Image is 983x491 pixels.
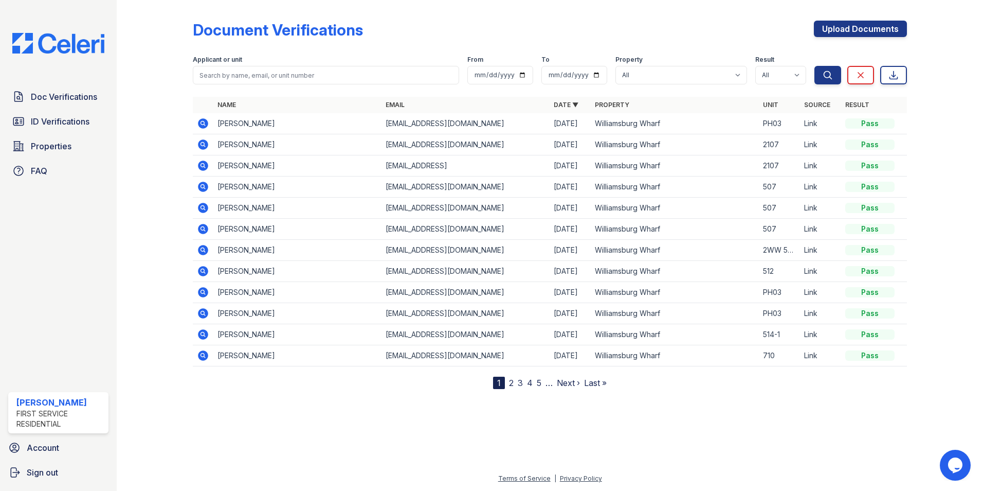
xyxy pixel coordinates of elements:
[381,324,550,345] td: [EMAIL_ADDRESS][DOMAIN_NAME]
[804,101,830,109] a: Source
[759,282,800,303] td: PH03
[591,324,759,345] td: Williamsburg Wharf
[381,282,550,303] td: [EMAIL_ADDRESS][DOMAIN_NAME]
[550,345,591,366] td: [DATE]
[845,161,895,171] div: Pass
[8,136,108,156] a: Properties
[27,466,58,479] span: Sign out
[800,177,841,198] td: Link
[845,118,895,129] div: Pass
[467,56,483,64] label: From
[591,155,759,177] td: Williamsburg Wharf
[845,308,895,319] div: Pass
[845,224,895,234] div: Pass
[591,240,759,261] td: Williamsburg Wharf
[554,101,578,109] a: Date ▼
[550,240,591,261] td: [DATE]
[759,219,800,240] td: 507
[940,450,973,481] iframe: chat widget
[800,282,841,303] td: Link
[16,409,104,429] div: First Service Residential
[381,177,550,198] td: [EMAIL_ADDRESS][DOMAIN_NAME]
[16,396,104,409] div: [PERSON_NAME]
[193,56,242,64] label: Applicant or unit
[381,219,550,240] td: [EMAIL_ADDRESS][DOMAIN_NAME]
[845,139,895,150] div: Pass
[550,177,591,198] td: [DATE]
[545,377,553,389] span: …
[800,261,841,282] td: Link
[27,442,59,454] span: Account
[800,198,841,219] td: Link
[213,198,381,219] td: [PERSON_NAME]
[591,261,759,282] td: Williamsburg Wharf
[759,198,800,219] td: 507
[217,101,236,109] a: Name
[591,303,759,324] td: Williamsburg Wharf
[31,91,97,103] span: Doc Verifications
[381,345,550,366] td: [EMAIL_ADDRESS][DOMAIN_NAME]
[845,287,895,297] div: Pass
[213,134,381,155] td: [PERSON_NAME]
[759,134,800,155] td: 2107
[560,475,602,482] a: Privacy Policy
[537,378,541,388] a: 5
[381,134,550,155] td: [EMAIL_ADDRESS][DOMAIN_NAME]
[845,245,895,255] div: Pass
[845,101,869,109] a: Result
[8,161,108,181] a: FAQ
[550,303,591,324] td: [DATE]
[4,33,113,54] img: CE_Logo_Blue-a8612792a0a2168367f1c8372b55b34899dd931a85d93a1a3d3e32e68fde9ad4.png
[550,324,591,345] td: [DATE]
[557,378,580,388] a: Next ›
[550,282,591,303] td: [DATE]
[759,345,800,366] td: 710
[213,303,381,324] td: [PERSON_NAME]
[509,378,514,388] a: 2
[845,329,895,340] div: Pass
[591,282,759,303] td: Williamsburg Wharf
[755,56,774,64] label: Result
[381,303,550,324] td: [EMAIL_ADDRESS][DOMAIN_NAME]
[759,240,800,261] td: 2WW 520
[615,56,643,64] label: Property
[550,198,591,219] td: [DATE]
[386,101,405,109] a: Email
[591,134,759,155] td: Williamsburg Wharf
[845,182,895,192] div: Pass
[800,113,841,134] td: Link
[584,378,607,388] a: Last »
[591,113,759,134] td: Williamsburg Wharf
[550,155,591,177] td: [DATE]
[759,261,800,282] td: 512
[554,475,556,482] div: |
[550,134,591,155] td: [DATE]
[518,378,523,388] a: 3
[8,86,108,107] a: Doc Verifications
[4,462,113,483] a: Sign out
[493,377,505,389] div: 1
[800,324,841,345] td: Link
[845,203,895,213] div: Pass
[759,324,800,345] td: 514-1
[541,56,550,64] label: To
[759,177,800,198] td: 507
[527,378,533,388] a: 4
[845,350,895,361] div: Pass
[193,66,459,84] input: Search by name, email, or unit number
[31,140,71,152] span: Properties
[763,101,778,109] a: Unit
[591,198,759,219] td: Williamsburg Wharf
[814,21,907,37] a: Upload Documents
[31,165,47,177] span: FAQ
[800,134,841,155] td: Link
[759,303,800,324] td: PH03
[591,345,759,366] td: Williamsburg Wharf
[213,240,381,261] td: [PERSON_NAME]
[381,155,550,177] td: [EMAIL_ADDRESS]
[213,177,381,198] td: [PERSON_NAME]
[550,113,591,134] td: [DATE]
[800,345,841,366] td: Link
[213,155,381,177] td: [PERSON_NAME]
